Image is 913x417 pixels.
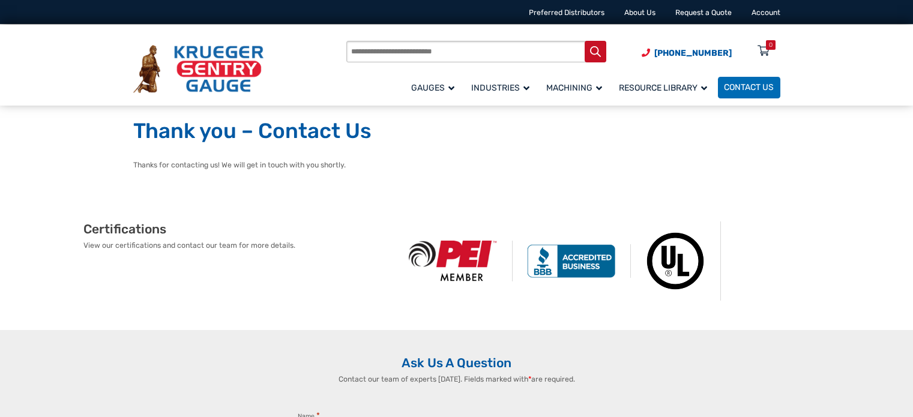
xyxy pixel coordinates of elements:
[546,83,602,93] span: Machining
[718,77,780,98] a: Contact Us
[133,45,264,93] img: Krueger Sentry Gauge
[642,47,732,59] a: Phone Number (920) 434-8860
[654,48,732,58] span: [PHONE_NUMBER]
[769,40,773,50] div: 0
[529,8,604,17] a: Preferred Distributors
[675,8,732,17] a: Request a Quote
[405,75,465,100] a: Gauges
[624,8,655,17] a: About Us
[133,160,780,170] p: Thanks for contacting us! We will get in touch with you shortly.
[83,221,394,237] h2: Certifications
[613,75,718,100] a: Resource Library
[724,83,774,93] span: Contact Us
[411,83,454,93] span: Gauges
[394,241,513,281] img: PEI Member
[540,75,613,100] a: Machining
[286,374,627,385] p: Contact our team of experts [DATE]. Fields marked with are required.
[133,355,780,371] h2: Ask Us A Question
[133,118,780,145] h1: Thank you – Contact Us
[83,240,394,251] p: View our certifications and contact our team for more details.
[619,83,707,93] span: Resource Library
[513,244,631,278] img: BBB
[631,221,721,301] img: Underwriters Laboratories
[471,83,529,93] span: Industries
[752,8,780,17] a: Account
[465,75,540,100] a: Industries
